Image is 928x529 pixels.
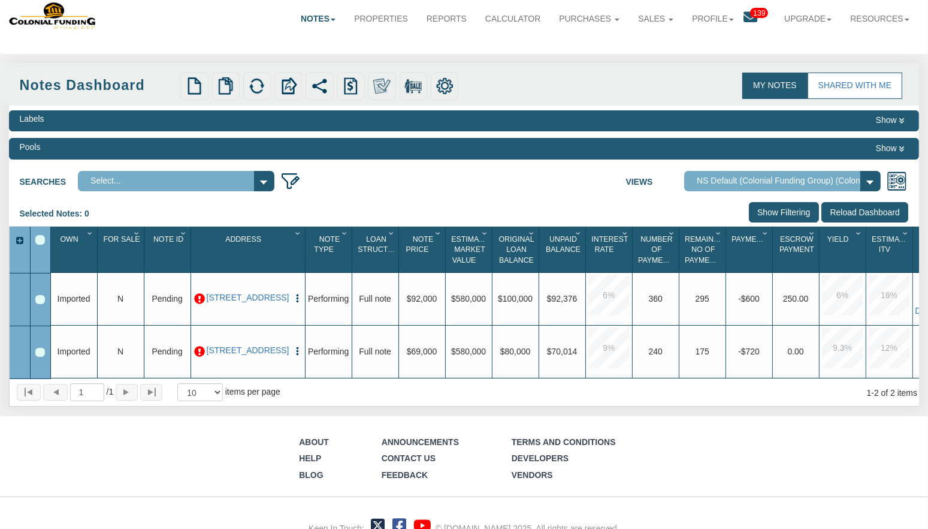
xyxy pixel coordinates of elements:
[546,235,581,254] span: Unpaid Balance
[731,235,783,244] span: Payment(P&I)
[695,347,709,356] span: 175
[85,227,96,238] div: Column Menu
[588,231,631,268] div: Interest Rate Sort None
[667,227,678,238] div: Column Menu
[407,294,437,303] span: $92,000
[749,202,820,223] input: Show Filtering
[386,227,398,238] div: Column Menu
[342,77,359,95] img: history.png
[476,4,549,34] a: Calculator
[280,77,297,95] img: export.svg
[541,231,585,268] div: Unpaid Balance Sort None
[345,4,418,34] a: Properties
[775,231,818,268] div: Sort None
[99,231,143,268] div: Sort None
[821,231,865,268] div: Sort None
[152,294,183,303] span: Pending
[626,171,685,189] label: Views
[822,275,863,315] div: 6.0
[750,8,768,18] span: 139
[854,227,865,238] div: Column Menu
[20,202,98,226] div: Selected Notes: 0
[512,470,553,480] a: Vendors
[743,4,775,35] a: 139
[868,231,912,268] div: Estimated Itv Sort None
[760,227,772,238] div: Column Menu
[872,235,914,254] span: Estimated Itv
[448,231,491,268] div: Estimated Market Value Sort None
[498,294,533,303] span: $100,000
[872,142,909,156] button: Show
[53,231,96,268] div: Sort None
[638,235,678,264] span: Number Of Payments
[448,231,491,268] div: Sort None
[433,227,445,238] div: Column Menu
[103,235,140,244] span: For Sale
[308,347,349,356] span: Performing
[292,4,345,34] a: Notes
[35,235,45,245] div: Select All
[373,77,391,95] img: make_own.png
[107,387,109,396] abbr: of
[695,294,709,303] span: 295
[307,231,351,268] div: Sort None
[648,294,662,303] span: 360
[620,227,631,238] div: Column Menu
[738,294,760,303] span: -$600
[867,388,917,398] span: 1 2 of 2 items
[681,231,725,268] div: Remaining No Of Payments Sort None
[117,294,123,303] span: N
[500,347,530,356] span: $80,000
[293,227,304,238] div: Column Menu
[299,437,329,447] a: About
[451,347,486,356] span: $580,000
[401,231,445,268] div: Sort None
[821,202,908,223] input: Reload Dashboard
[714,227,725,238] div: Column Menu
[685,235,727,264] span: Remaining No Of Payments
[451,235,493,264] span: Estimated Market Value
[547,294,577,303] span: $92,376
[70,383,104,401] input: Selected page
[152,347,183,356] span: Pending
[887,171,907,191] img: views.png
[292,345,303,357] button: Press to open the note menu
[58,347,90,356] span: Imported
[417,4,476,34] a: Reports
[822,327,863,368] div: 9.3
[634,231,678,268] div: Sort None
[53,231,96,268] div: Own Sort None
[35,348,45,357] div: Row 2, Row Selection Checkbox
[775,4,841,34] a: Upgrade
[117,347,123,356] span: N
[728,231,772,268] div: Sort None
[20,171,78,189] label: Searches
[728,231,772,268] div: Payment(P&I) Sort None
[140,384,162,401] button: Page to last
[573,227,585,238] div: Column Menu
[404,77,422,95] img: for_sale.png
[527,227,538,238] div: Column Menu
[588,231,631,268] div: Sort None
[512,437,616,447] a: Terms and Conditions
[354,231,398,268] div: Loan Structure Sort None
[340,227,351,238] div: Column Menu
[827,235,849,244] span: Yield
[292,346,303,356] img: cell-menu.png
[807,227,818,238] div: Column Menu
[775,231,818,268] div: Escrow Payment Sort None
[494,231,538,268] div: Original Loan Balance Sort None
[783,294,809,303] span: 250.00
[869,275,909,315] div: 16.0
[308,294,349,303] span: Performing
[629,4,683,34] a: Sales
[207,293,289,303] a: 0001 B Lafayette Ave, Baltimore, MD, 21202
[681,231,725,268] div: Sort None
[146,231,190,268] div: Note Id Sort None
[314,235,340,254] span: Note Type
[132,227,143,238] div: Column Menu
[35,295,45,305] div: Row 1, Row Selection Checkbox
[871,388,874,398] abbr: through
[407,347,437,356] span: $69,000
[738,347,760,356] span: -$720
